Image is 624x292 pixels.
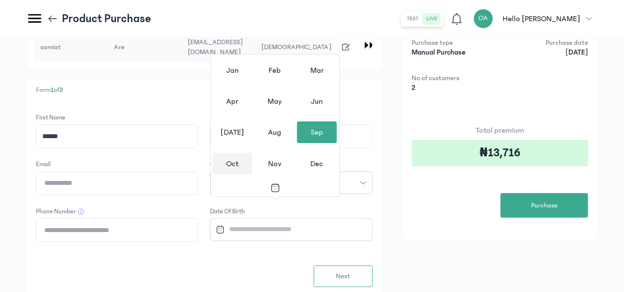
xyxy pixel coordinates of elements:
div: Apr [212,90,252,112]
div: Jan [212,59,252,81]
p: Manual Purchase [412,48,497,58]
div: May [255,90,294,112]
p: Purchase type [412,38,497,48]
div: OA [474,9,493,29]
span: [EMAIL_ADDRESS][DOMAIN_NAME] [188,38,243,56]
span: [DEMOGRAPHIC_DATA] [262,43,331,51]
span: Next [336,271,350,282]
span: samiat [40,43,61,51]
label: Date of Birth [210,207,372,217]
div: Aug [255,121,294,143]
div: Jun [297,90,336,112]
div: Oct [212,153,252,175]
button: OAHello [PERSON_NAME] [474,9,598,29]
label: Phone Number [36,207,76,217]
span: 1 [51,86,54,94]
div: Feb [255,59,294,81]
p: Purchase date [503,38,588,48]
label: First Name [36,113,65,123]
p: Product Purchase [62,11,151,27]
span: Are [114,43,124,51]
button: test [403,13,423,25]
button: Toggle overlay [211,179,339,196]
button: Next [314,265,373,287]
button: Purchase [501,193,588,218]
div: Sep [297,121,336,143]
div: Dec [297,153,336,175]
input: Datepicker input [212,219,361,240]
div: Mar [297,59,336,81]
p: Form of [36,85,373,95]
p: Total premium [412,124,588,136]
p: Hello [PERSON_NAME] [503,13,580,25]
div: ₦13,716 [412,140,588,166]
p: [DATE] [503,48,588,58]
span: 2 [59,86,63,94]
div: Nov [255,153,294,175]
button: live [423,13,442,25]
p: No of customers [412,73,497,83]
div: [DATE] [212,121,252,143]
p: 2 [412,83,497,93]
span: Purchase [531,201,558,211]
label: Email [36,160,51,170]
